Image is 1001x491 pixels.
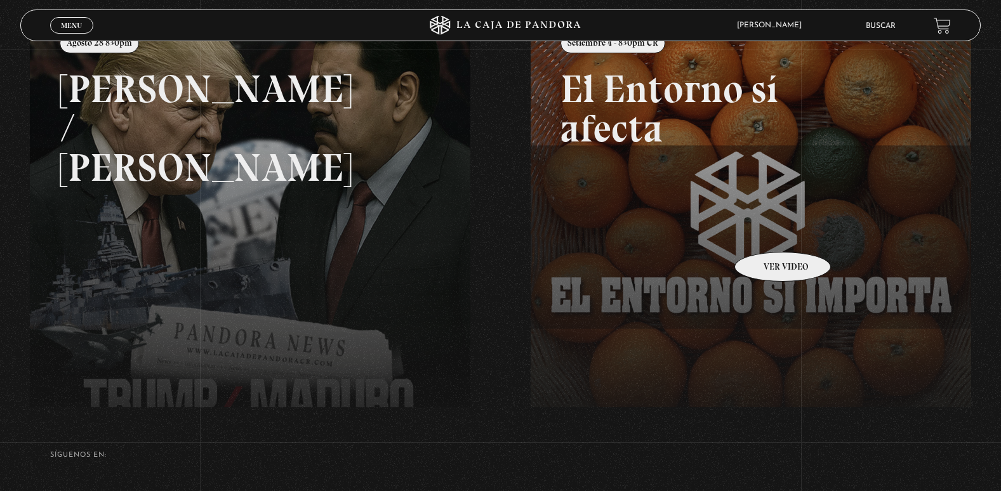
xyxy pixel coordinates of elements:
span: [PERSON_NAME] [731,22,814,29]
h4: SÍguenos en: [50,452,951,459]
a: View your shopping cart [934,17,951,34]
a: Buscar [866,22,896,30]
span: Cerrar [57,32,87,41]
span: Menu [61,22,82,29]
